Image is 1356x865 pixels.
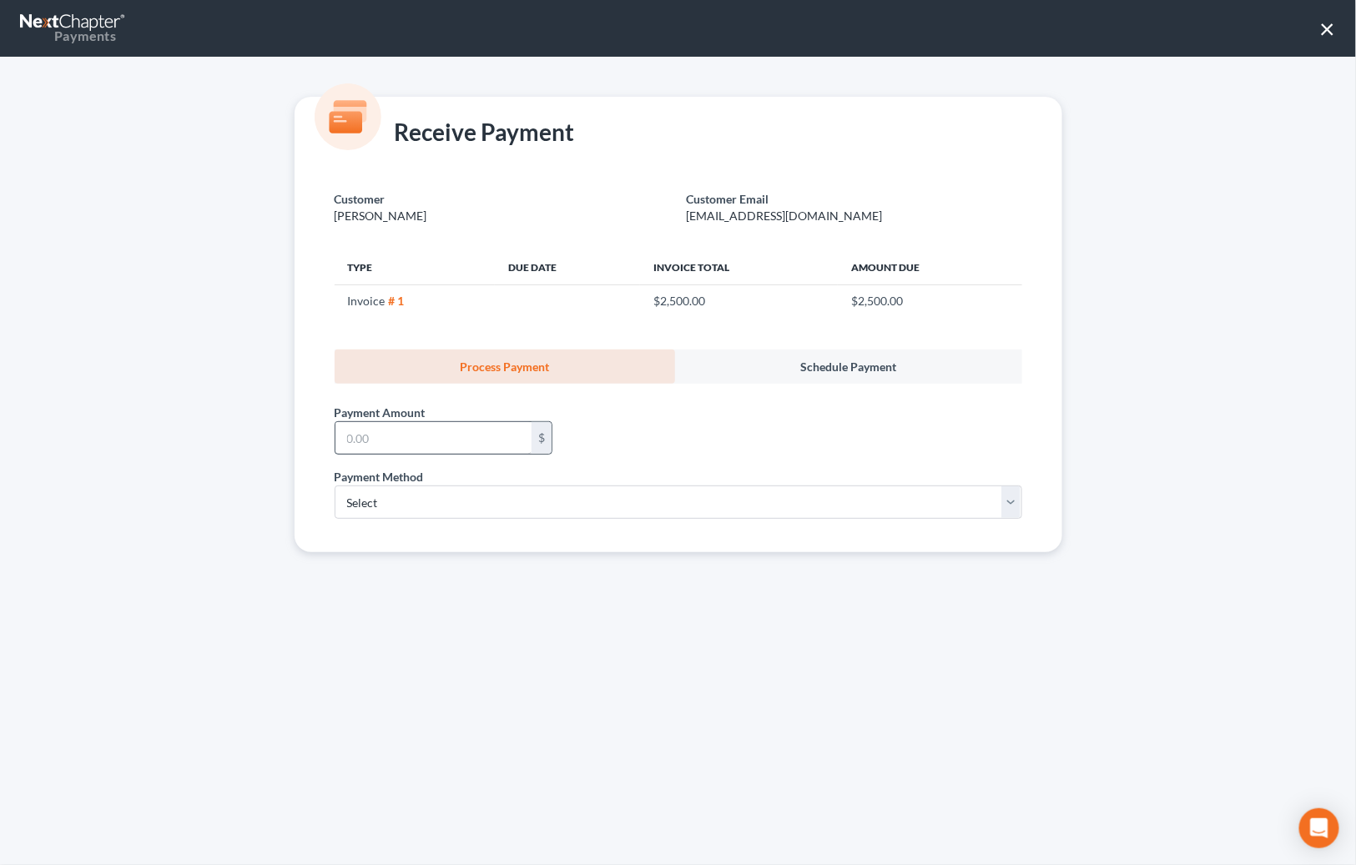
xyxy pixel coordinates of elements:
[687,208,1022,224] p: [EMAIL_ADDRESS][DOMAIN_NAME]
[335,350,675,384] a: Process Payment
[335,405,426,420] span: Payment Amount
[389,294,405,308] strong: # 1
[532,422,552,454] div: $
[20,8,127,48] a: Payments
[838,284,1021,316] td: $2,500.00
[335,251,496,284] th: Type
[1299,808,1339,848] div: Open Intercom Messenger
[687,190,769,208] label: Customer Email
[640,251,838,284] th: Invoice Total
[838,251,1021,284] th: Amount Due
[315,83,381,150] img: icon-card-7b25198184e2a804efa62d31be166a52b8f3802235d01b8ac243be8adfaa5ebc.svg
[335,422,532,454] input: 0.00
[20,27,116,45] div: Payments
[335,470,424,484] span: Payment Method
[348,294,386,308] span: Invoice
[675,350,1022,384] a: Schedule Payment
[1320,15,1336,42] button: ×
[335,190,386,208] label: Customer
[335,117,575,150] div: Receive Payment
[495,251,640,284] th: Due Date
[640,284,838,316] td: $2,500.00
[335,208,670,224] p: [PERSON_NAME]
